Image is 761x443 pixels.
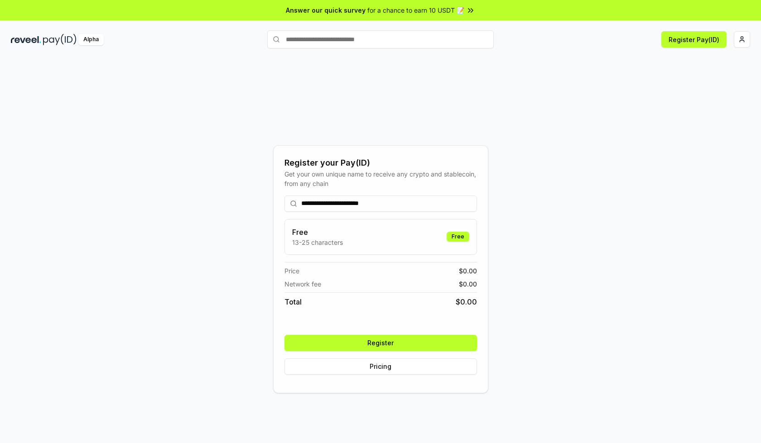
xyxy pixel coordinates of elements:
span: for a chance to earn 10 USDT 📝 [367,5,464,15]
img: reveel_dark [11,34,41,45]
span: Total [284,296,302,307]
div: Get your own unique name to receive any crypto and stablecoin, from any chain [284,169,477,188]
div: Alpha [78,34,104,45]
div: Register your Pay(ID) [284,157,477,169]
span: Price [284,266,299,276]
span: Answer our quick survey [286,5,366,15]
button: Register Pay(ID) [661,31,727,48]
h3: Free [292,227,343,238]
span: $ 0.00 [456,296,477,307]
span: $ 0.00 [459,266,477,276]
span: Network fee [284,279,321,289]
span: $ 0.00 [459,279,477,289]
button: Register [284,335,477,351]
img: pay_id [43,34,77,45]
p: 13-25 characters [292,238,343,247]
button: Pricing [284,358,477,375]
div: Free [447,232,469,242]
